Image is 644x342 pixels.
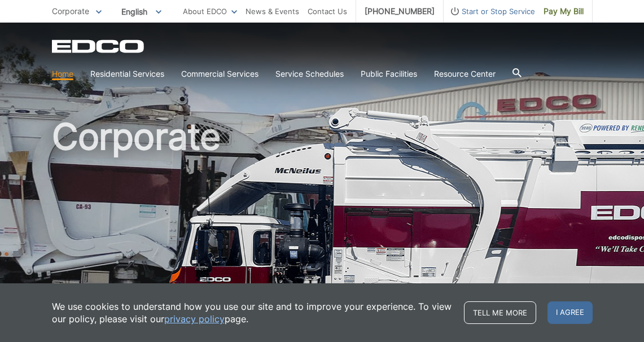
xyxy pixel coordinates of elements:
a: Service Schedules [275,68,344,80]
p: We use cookies to understand how you use our site and to improve your experience. To view our pol... [52,300,453,325]
a: About EDCO [183,5,237,17]
a: Resource Center [434,68,496,80]
a: privacy policy [164,313,225,325]
a: Residential Services [90,68,164,80]
a: Home [52,68,73,80]
a: Public Facilities [361,68,417,80]
span: English [113,2,170,21]
a: Contact Us [308,5,347,17]
a: Commercial Services [181,68,259,80]
span: Corporate [52,6,89,16]
a: News & Events [246,5,299,17]
a: EDCD logo. Return to the homepage. [52,40,146,53]
span: I agree [547,301,593,324]
span: Pay My Bill [544,5,584,17]
a: Tell me more [464,301,536,324]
